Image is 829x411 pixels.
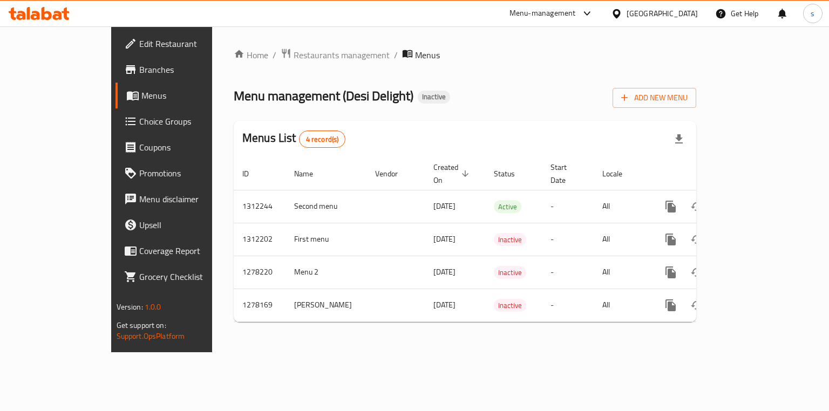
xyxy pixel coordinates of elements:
[542,223,594,256] td: -
[433,232,456,246] span: [DATE]
[234,84,413,108] span: Menu management ( Desi Delight )
[418,91,450,104] div: Inactive
[141,89,241,102] span: Menus
[509,7,576,20] div: Menu-management
[684,194,710,220] button: Change Status
[286,256,366,289] td: Menu 2
[234,48,696,62] nav: breadcrumb
[139,244,241,257] span: Coverage Report
[494,266,526,279] span: Inactive
[117,300,143,314] span: Version:
[613,88,696,108] button: Add New Menu
[139,141,241,154] span: Coupons
[139,218,241,231] span: Upsell
[433,199,456,213] span: [DATE]
[273,49,276,61] li: /
[542,190,594,223] td: -
[811,8,814,19] span: s
[286,190,366,223] td: Second menu
[234,223,286,256] td: 1312202
[494,167,529,180] span: Status
[542,256,594,289] td: -
[494,201,521,213] span: Active
[115,212,250,238] a: Upsell
[551,161,581,187] span: Start Date
[658,292,684,318] button: more
[594,223,649,256] td: All
[139,167,241,180] span: Promotions
[234,289,286,321] td: 1278169
[139,63,241,76] span: Branches
[115,238,250,264] a: Coverage Report
[115,108,250,134] a: Choice Groups
[115,134,250,160] a: Coupons
[139,115,241,128] span: Choice Groups
[294,49,390,61] span: Restaurants management
[684,227,710,252] button: Change Status
[433,265,456,279] span: [DATE]
[494,200,521,213] div: Active
[115,83,250,108] a: Menus
[394,49,398,61] li: /
[115,31,250,57] a: Edit Restaurant
[594,256,649,289] td: All
[594,190,649,223] td: All
[299,131,346,148] div: Total records count
[433,161,472,187] span: Created On
[494,233,526,246] div: Inactive
[242,167,263,180] span: ID
[234,256,286,289] td: 1278220
[234,49,268,61] a: Home
[117,329,185,343] a: Support.OpsPlatform
[594,289,649,321] td: All
[658,227,684,252] button: more
[294,167,327,180] span: Name
[494,266,526,279] div: Inactive
[602,167,636,180] span: Locale
[415,49,440,61] span: Menus
[242,130,345,148] h2: Menus List
[300,134,345,145] span: 4 record(s)
[684,259,710,285] button: Change Status
[115,160,250,186] a: Promotions
[286,289,366,321] td: [PERSON_NAME]
[139,270,241,283] span: Grocery Checklist
[115,186,250,212] a: Menu disclaimer
[684,292,710,318] button: Change Status
[621,91,688,105] span: Add New Menu
[375,167,412,180] span: Vendor
[418,92,450,101] span: Inactive
[658,194,684,220] button: more
[494,299,526,312] div: Inactive
[139,37,241,50] span: Edit Restaurant
[433,298,456,312] span: [DATE]
[627,8,698,19] div: [GEOGRAPHIC_DATA]
[115,264,250,290] a: Grocery Checklist
[117,318,166,332] span: Get support on:
[234,190,286,223] td: 1312244
[286,223,366,256] td: First menu
[145,300,161,314] span: 1.0.0
[649,157,770,190] th: Actions
[542,289,594,321] td: -
[115,57,250,83] a: Branches
[494,234,526,246] span: Inactive
[139,193,241,206] span: Menu disclaimer
[494,299,526,312] span: Inactive
[658,259,684,285] button: more
[234,157,770,322] table: enhanced table
[281,48,390,62] a: Restaurants management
